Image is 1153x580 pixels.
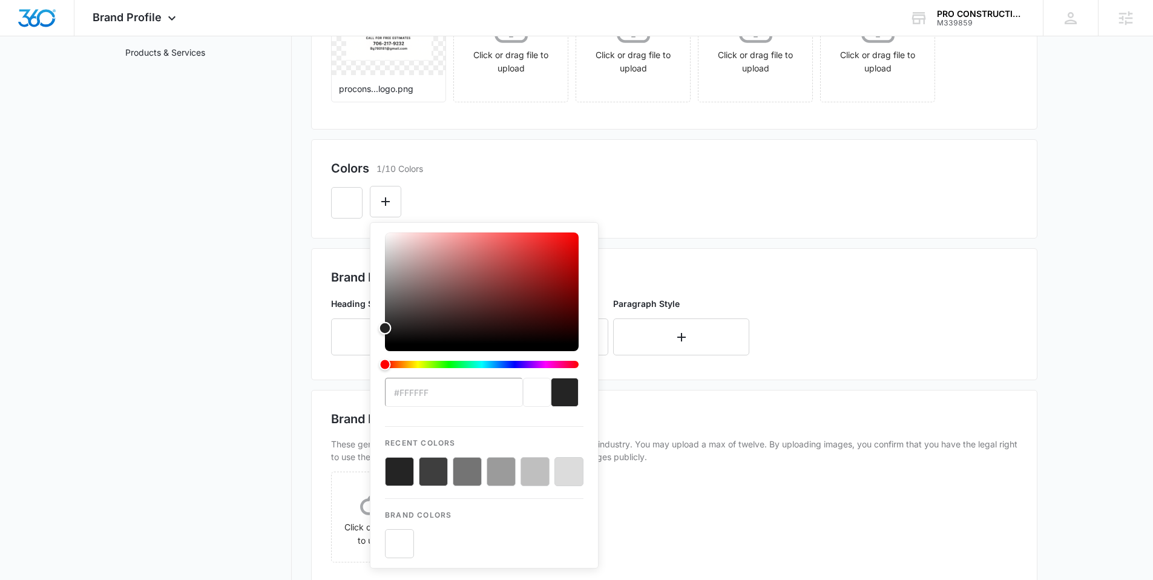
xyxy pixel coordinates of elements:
[613,297,749,310] p: Paragraph Style
[454,15,568,75] div: Click or drag file to upload
[576,15,690,75] div: Click or drag file to upload
[376,162,423,175] p: 1/10 Colors
[331,297,467,310] p: Heading Style
[339,82,438,95] p: procons...logo.png
[698,15,812,75] div: Click or drag file to upload
[332,487,421,547] div: Click or drag file to upload
[332,472,421,562] span: Click or drag file to upload
[93,11,162,24] span: Brand Profile
[821,15,935,75] div: Click or drag file to upload
[385,232,583,558] div: color-picker-container
[937,19,1025,27] div: account id
[385,378,523,407] input: color-picker-input
[125,46,205,59] a: Products & Services
[551,378,579,407] div: current color selection
[385,499,583,521] p: Brand Colors
[385,427,583,449] p: Recent Colors
[937,9,1025,19] div: account name
[370,186,401,217] button: Edit Color
[385,232,579,378] div: color-picker
[331,268,1017,286] h2: Brand Fonts
[523,378,551,407] div: previous color
[385,232,579,344] div: Color
[385,361,579,368] div: Hue
[331,410,411,428] h2: Brand Images
[331,438,1017,463] p: These generalized images represent your company as well as your industry. You may upload a max of...
[331,159,369,177] h2: Colors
